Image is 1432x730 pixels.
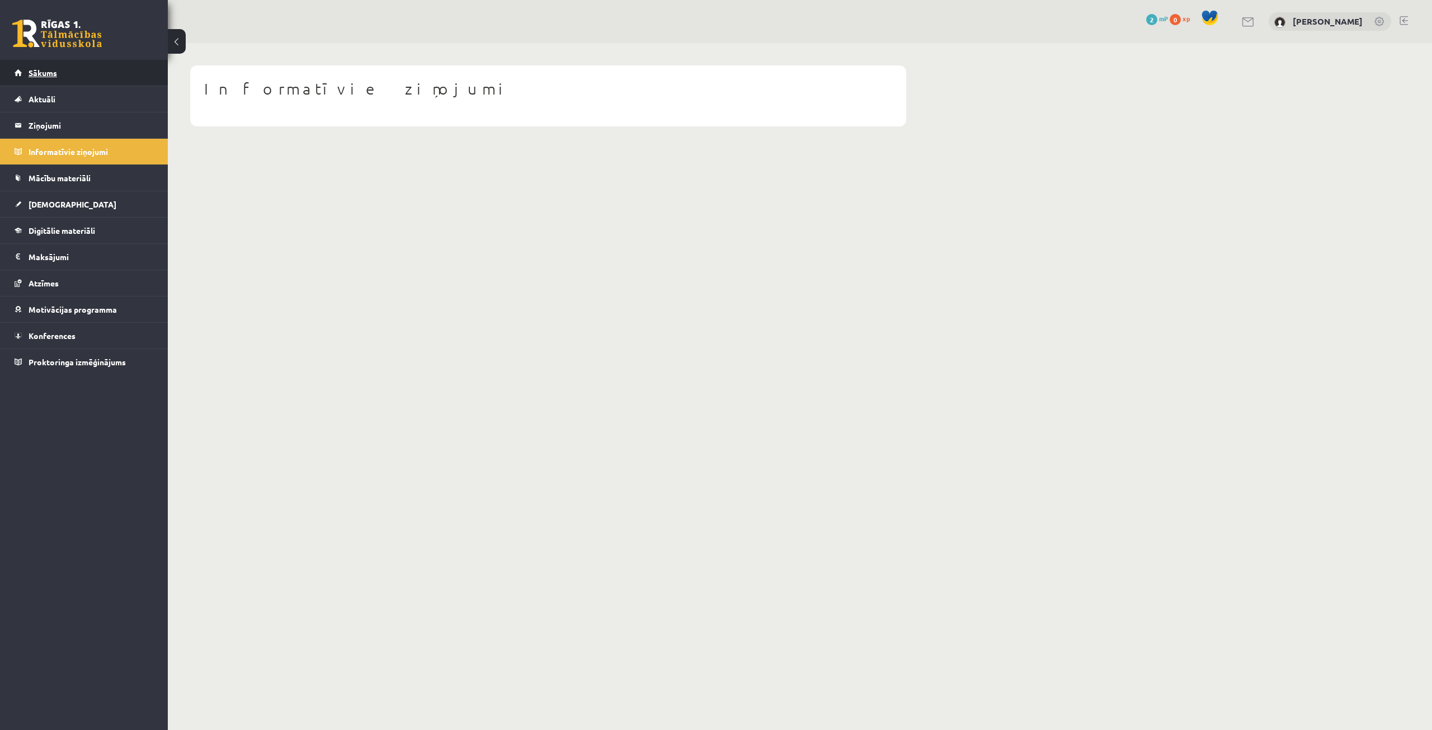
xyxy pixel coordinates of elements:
[29,225,95,236] span: Digitālie materiāli
[15,139,154,164] a: Informatīvie ziņojumi
[15,218,154,243] a: Digitālie materiāli
[1159,14,1168,23] span: mP
[1274,17,1285,28] img: Alexandra Pavlova
[29,94,55,104] span: Aktuāli
[15,191,154,217] a: [DEMOGRAPHIC_DATA]
[15,112,154,138] a: Ziņojumi
[12,20,102,48] a: Rīgas 1. Tālmācības vidusskola
[1183,14,1190,23] span: xp
[29,304,117,314] span: Motivācijas programma
[29,331,76,341] span: Konferences
[29,68,57,78] span: Sākums
[29,139,154,164] legend: Informatīvie ziņojumi
[15,244,154,270] a: Maksājumi
[29,357,126,367] span: Proktoringa izmēģinājums
[15,323,154,348] a: Konferences
[1146,14,1157,25] span: 2
[29,199,116,209] span: [DEMOGRAPHIC_DATA]
[15,86,154,112] a: Aktuāli
[1170,14,1181,25] span: 0
[1170,14,1195,23] a: 0 xp
[15,296,154,322] a: Motivācijas programma
[15,349,154,375] a: Proktoringa izmēģinājums
[204,79,892,98] h1: Informatīvie ziņojumi
[15,270,154,296] a: Atzīmes
[15,165,154,191] a: Mācību materiāli
[29,112,154,138] legend: Ziņojumi
[29,278,59,288] span: Atzīmes
[15,60,154,86] a: Sākums
[1146,14,1168,23] a: 2 mP
[1293,16,1363,27] a: [PERSON_NAME]
[29,173,91,183] span: Mācību materiāli
[29,244,154,270] legend: Maksājumi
